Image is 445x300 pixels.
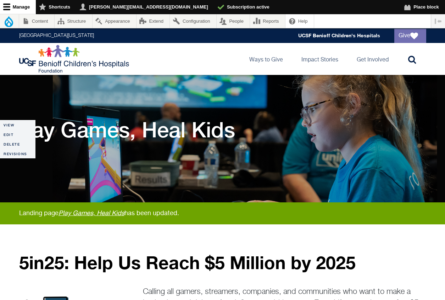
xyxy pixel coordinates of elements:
[351,43,394,75] a: Get Involved
[55,14,92,28] a: Structure
[19,45,131,73] img: Logo for UCSF Benioff Children's Hospitals Foundation
[19,14,54,28] a: Content
[298,33,380,39] a: UCSF Benioff Children's Hospitals
[19,33,94,38] a: [GEOGRAPHIC_DATA][US_STATE]
[19,252,356,273] strong: 5in25: Help Us Reach $5 Million by 2025
[13,209,433,217] div: Landing page has been updated.
[93,14,136,28] a: Appearance
[394,29,426,43] a: Give
[285,14,314,28] a: Help
[59,210,124,217] a: Play Games, Heal Kids
[137,14,170,28] a: Extend
[250,14,285,28] a: Reports
[296,43,344,75] a: Impact Stories
[217,14,250,28] a: People
[431,14,445,28] button: Vertical orientation
[13,117,235,142] h1: Play Games, Heal Kids
[170,14,216,28] a: Configuration
[244,43,289,75] a: Ways to Give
